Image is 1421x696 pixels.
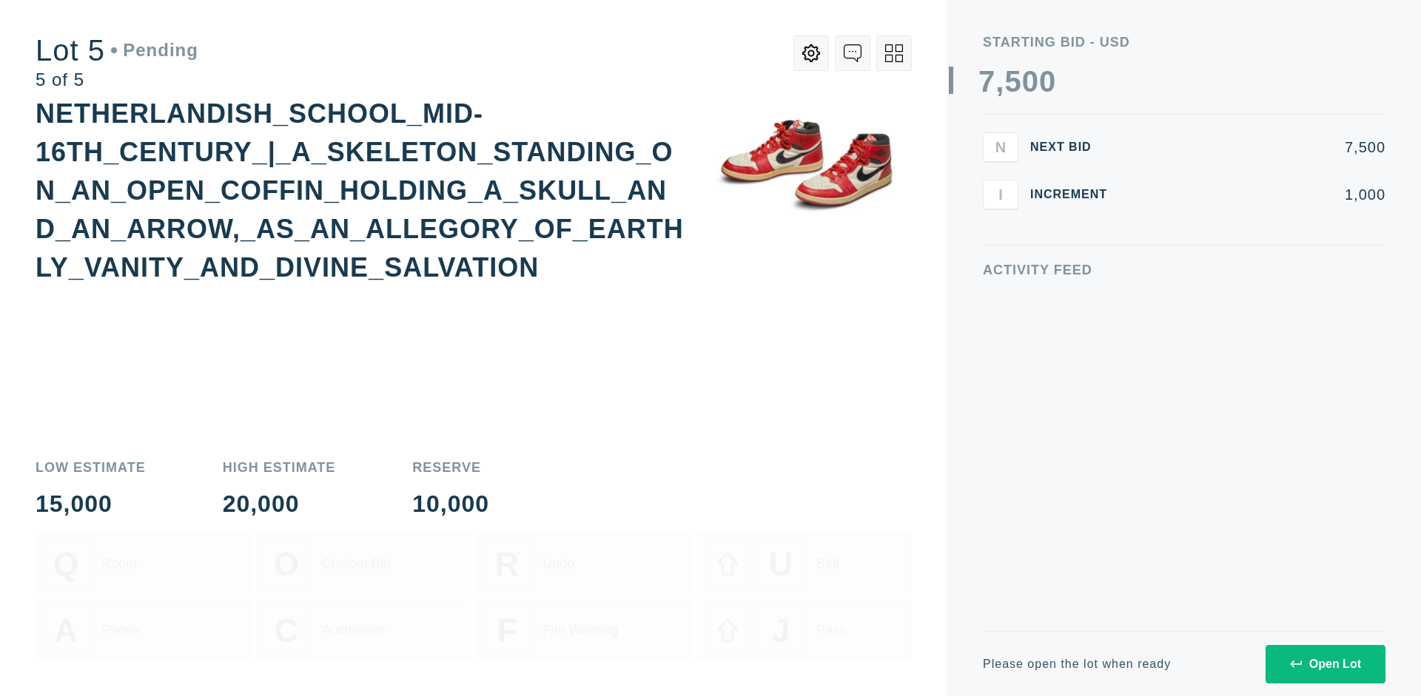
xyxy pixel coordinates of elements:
div: 10,000 [412,492,489,516]
div: Pending [111,41,198,59]
div: Reserve [412,461,489,474]
div: 0 [1022,67,1039,96]
div: 5 [1004,67,1021,96]
div: Activity Feed [983,263,1385,277]
div: 15,000 [36,492,146,516]
div: 1,000 [1131,187,1385,202]
div: 5 of 5 [36,71,198,89]
div: NETHERLANDISH_SCHOOL_MID-16TH_CENTURY_|_A_SKELETON_STANDING_ON_AN_OPEN_COFFIN_HOLDING_A_SKULL_AND... [36,98,684,283]
div: 7,500 [1131,140,1385,155]
div: , [995,67,1004,362]
div: 0 [1039,67,1056,96]
div: Lot 5 [36,36,198,65]
div: 20,000 [223,492,336,516]
button: N [983,132,1018,162]
div: Next Bid [1030,141,1119,153]
div: Open Lot [1290,658,1361,671]
div: Increment [1030,189,1119,200]
div: High Estimate [223,461,336,474]
div: Low Estimate [36,461,146,474]
span: I [998,186,1003,203]
div: Please open the lot when ready [983,658,1171,670]
span: N [995,138,1006,155]
button: Open Lot [1266,645,1385,683]
button: I [983,180,1018,209]
div: 7 [978,67,995,96]
div: Starting Bid - USD [983,36,1385,49]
